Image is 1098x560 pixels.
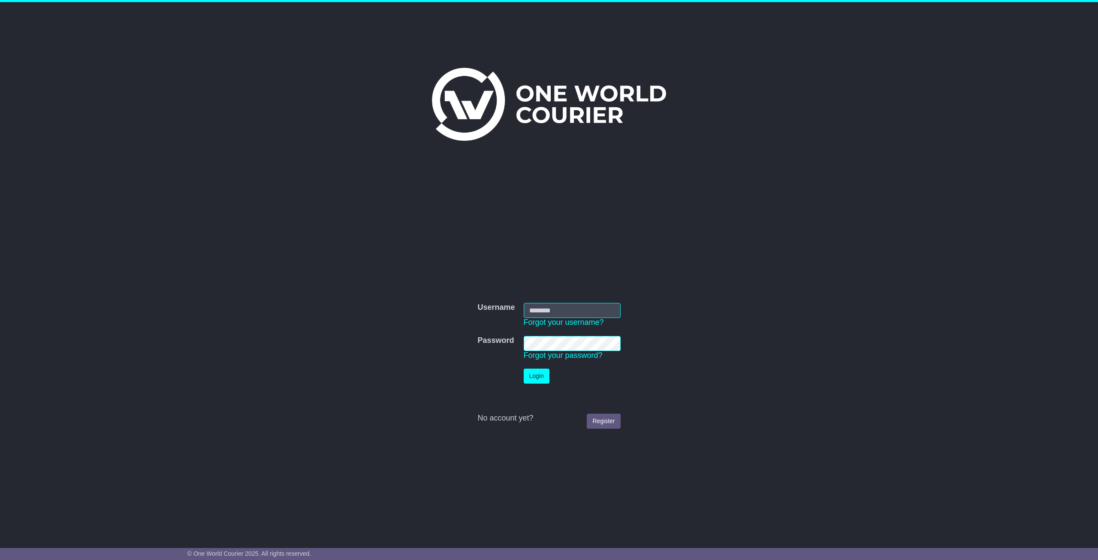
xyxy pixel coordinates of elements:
[524,351,603,360] a: Forgot your password?
[187,550,311,557] span: © One World Courier 2025. All rights reserved.
[524,318,604,327] a: Forgot your username?
[587,414,620,429] a: Register
[477,336,514,345] label: Password
[524,369,549,384] button: Login
[477,414,620,423] div: No account yet?
[477,303,515,312] label: Username
[432,68,666,141] img: One World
